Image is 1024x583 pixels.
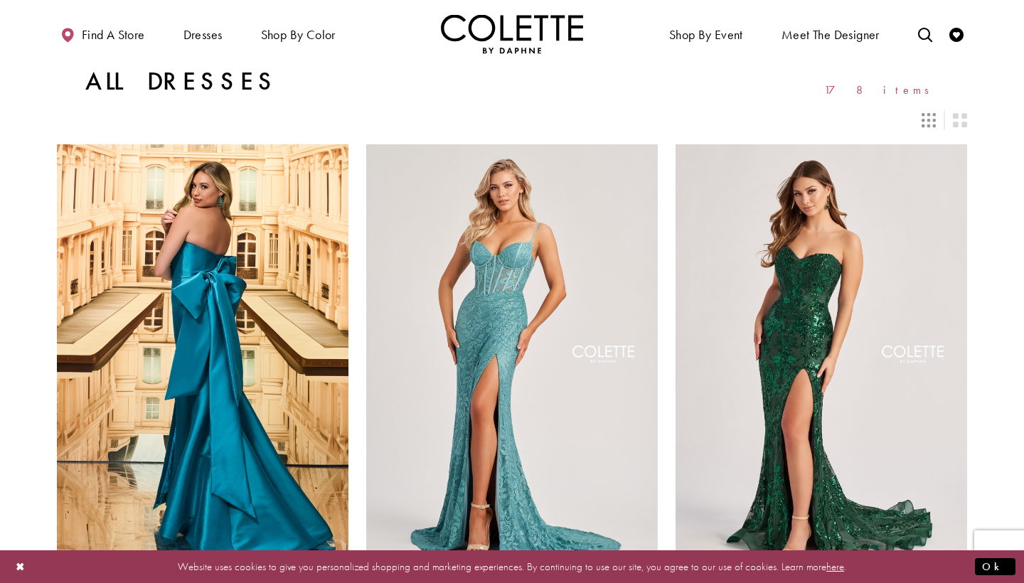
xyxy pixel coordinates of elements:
[183,28,223,42] span: Dresses
[953,113,967,127] span: Switch layout to 2 columns
[914,14,936,53] a: Toggle search
[946,14,967,53] a: Check Wishlist
[85,68,278,96] h1: All Dresses
[82,28,145,42] span: Find a store
[9,554,33,579] button: Close Dialog
[57,144,348,568] a: Visit Colette by Daphne Style No. CL8470 Page
[257,14,339,53] span: Shop by color
[782,28,880,42] span: Meet the designer
[824,84,939,96] span: 178 items
[261,28,336,42] span: Shop by color
[366,144,658,568] a: Visit Colette by Daphne Style No. CL8405 Page
[180,14,226,53] span: Dresses
[48,105,976,136] div: Layout Controls
[975,557,1015,575] button: Submit Dialog
[676,144,967,568] a: Visit Colette by Daphne Style No. CL8440 Page
[922,113,936,127] span: Switch layout to 3 columns
[666,14,747,53] span: Shop By Event
[826,559,844,573] a: here
[669,28,743,42] span: Shop By Event
[778,14,883,53] a: Meet the designer
[57,14,148,53] a: Find a store
[441,14,583,53] img: Colette by Daphne
[102,557,922,576] p: Website uses cookies to give you personalized shopping and marketing experiences. By continuing t...
[441,14,583,53] a: Visit Home Page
